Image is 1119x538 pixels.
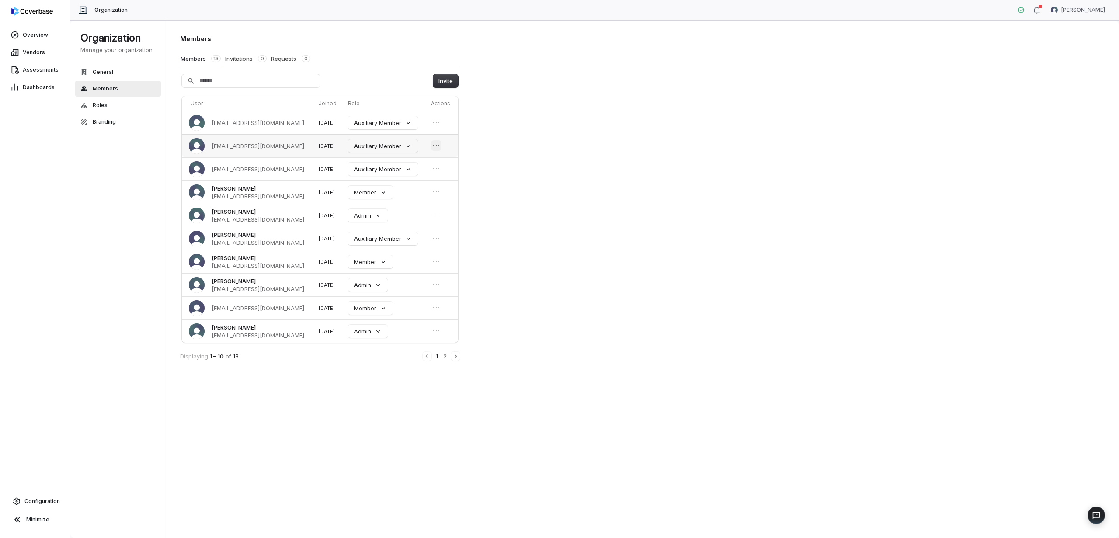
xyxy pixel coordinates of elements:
span: [PERSON_NAME] [212,323,256,331]
button: Admin [348,278,388,292]
button: Member [348,186,393,199]
span: Minimize [26,516,49,523]
span: Assessments [23,66,59,73]
span: [PERSON_NAME] [212,184,256,192]
a: Assessments [2,62,68,78]
h1: Members [180,34,460,43]
button: Open menu [431,326,441,336]
span: 1 – 10 [210,353,224,360]
button: Invitations [225,50,267,67]
img: Chris Morgan avatar [1051,7,1058,14]
th: Role [344,96,427,111]
button: Admin [348,325,388,338]
img: 's logo [189,115,205,131]
span: [EMAIL_ADDRESS][DOMAIN_NAME] [212,239,304,246]
a: Overview [2,27,68,43]
span: [DATE] [319,189,335,195]
a: Configuration [3,493,66,509]
span: Roles [93,102,108,109]
button: Open menu [431,210,441,220]
span: [PERSON_NAME] [212,231,256,239]
button: Auxiliary Member [348,139,418,153]
button: Minimize [3,511,66,528]
button: Open menu [431,163,441,174]
button: Next [451,352,460,361]
span: [EMAIL_ADDRESS][DOMAIN_NAME] [212,165,304,173]
img: logo-D7KZi-bG.svg [11,7,53,16]
span: [PERSON_NAME] [212,277,256,285]
img: Jeffrey Lee [189,208,205,223]
span: [PERSON_NAME] [1061,7,1105,14]
button: Auxiliary Member [348,232,418,245]
span: [EMAIL_ADDRESS][DOMAIN_NAME] [212,192,304,200]
th: User [182,96,315,111]
a: Dashboards [2,80,68,95]
button: Open menu [431,256,441,267]
button: Auxiliary Member [348,116,418,129]
span: [DATE] [319,143,335,149]
button: Branding [75,114,161,130]
span: Members [93,85,118,92]
th: Actions [427,96,458,111]
span: Displaying [180,353,208,360]
img: Ernest Ramirez [189,323,205,339]
span: 13 [211,55,221,62]
span: Branding [93,118,116,125]
span: [DATE] [319,305,335,311]
span: Vendors [23,49,45,56]
span: General [93,69,113,76]
span: [DATE] [319,166,335,172]
span: [EMAIL_ADDRESS][DOMAIN_NAME] [212,285,304,293]
h1: Organization [80,31,156,45]
input: Search [182,74,320,87]
span: [EMAIL_ADDRESS][DOMAIN_NAME] [212,262,304,270]
button: 2 [442,351,448,361]
span: [DATE] [319,212,335,219]
img: 's logo [189,300,205,316]
span: [PERSON_NAME] [212,254,256,262]
button: Member [348,255,393,268]
a: Vendors [2,45,68,60]
button: General [75,64,161,80]
button: Admin [348,209,388,222]
span: Overview [23,31,48,38]
button: Open menu [431,302,441,313]
button: Member [348,302,393,315]
button: Open menu [431,140,441,151]
span: [DATE] [319,328,335,334]
button: Chris Morgan avatar[PERSON_NAME] [1046,3,1110,17]
img: Jason Miller [189,231,205,246]
span: [DATE] [319,282,335,288]
img: Shani Webb [189,184,205,200]
span: [PERSON_NAME] [212,208,256,215]
span: 13 [233,353,239,360]
th: Joined [315,96,344,111]
img: Paula Sarmiento [189,277,205,293]
button: Members [75,81,161,97]
span: 0 [258,55,267,62]
span: [EMAIL_ADDRESS][DOMAIN_NAME] [212,142,304,150]
span: Configuration [24,498,60,505]
button: Open menu [431,279,441,290]
button: Members [180,50,221,67]
button: Requests [271,50,311,67]
span: 0 [302,55,310,62]
span: Dashboards [23,84,55,91]
img: 's logo [189,138,205,154]
img: 's logo [189,161,205,177]
span: [EMAIL_ADDRESS][DOMAIN_NAME] [212,119,304,127]
button: 1 [435,351,439,361]
button: Roles [75,97,161,113]
button: Open menu [431,117,441,128]
img: Michael Costigan [189,254,205,270]
button: Invite [433,74,458,87]
span: [DATE] [319,259,335,265]
button: Open menu [431,187,441,197]
span: of [226,353,231,360]
span: [EMAIL_ADDRESS][DOMAIN_NAME] [212,331,304,339]
button: Auxiliary Member [348,163,418,176]
p: Manage your organization. [80,46,156,54]
span: [EMAIL_ADDRESS][DOMAIN_NAME] [212,215,304,223]
span: [DATE] [319,236,335,242]
span: [EMAIL_ADDRESS][DOMAIN_NAME] [212,304,304,312]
